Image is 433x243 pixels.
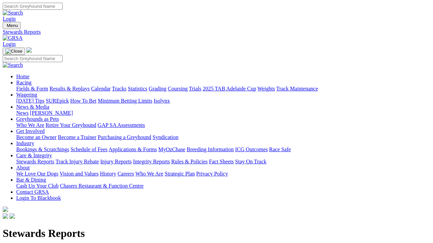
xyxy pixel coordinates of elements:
a: Careers [117,171,134,177]
a: Grading [149,86,166,91]
a: We Love Our Dogs [16,171,58,177]
a: Wagering [16,92,37,98]
a: Minimum Betting Limits [98,98,152,104]
div: About [16,171,430,177]
a: Results & Replays [49,86,90,91]
img: Close [5,49,22,54]
a: Industry [16,140,34,146]
div: Bar & Dining [16,183,430,189]
a: Rules & Policies [171,159,208,164]
a: Contact GRSA [16,189,49,195]
a: Login [3,41,16,47]
a: Greyhounds as Pets [16,116,59,122]
a: Breeding Information [187,146,234,152]
a: Privacy Policy [196,171,228,177]
a: Track Injury Rebate [55,159,99,164]
img: logo-grsa-white.png [26,47,32,53]
a: About [16,165,30,170]
a: Weights [257,86,275,91]
a: Trials [189,86,201,91]
div: Industry [16,146,430,153]
input: Search [3,55,63,62]
a: Injury Reports [100,159,132,164]
a: Bar & Dining [16,177,46,183]
a: Retire Your Greyhound [46,122,96,128]
button: Toggle navigation [3,48,25,55]
div: Greyhounds as Pets [16,122,430,128]
a: [PERSON_NAME] [30,110,73,116]
a: Fields & Form [16,86,48,91]
img: Search [3,62,23,68]
a: Login [3,16,16,22]
a: Strategic Plan [165,171,195,177]
button: Toggle navigation [3,22,21,29]
img: twitter.svg [9,213,15,219]
a: Cash Up Your Club [16,183,59,189]
a: News & Media [16,104,49,110]
a: Statistics [128,86,147,91]
a: Race Safe [269,146,291,152]
a: Become an Owner [16,134,56,140]
a: [DATE] Tips [16,98,44,104]
a: Care & Integrity [16,153,52,158]
a: Track Maintenance [276,86,318,91]
a: Coursing [168,86,188,91]
a: Home [16,74,29,79]
a: ICG Outcomes [235,146,268,152]
a: Applications & Forms [109,146,157,152]
img: facebook.svg [3,213,8,219]
a: Who We Are [135,171,163,177]
a: Integrity Reports [133,159,170,164]
a: Login To Blackbook [16,195,61,201]
div: Get Involved [16,134,430,140]
img: Search [3,10,23,16]
a: SUREpick [46,98,69,104]
a: MyOzChase [158,146,185,152]
a: News [16,110,28,116]
img: GRSA [3,35,23,41]
a: Chasers Restaurant & Function Centre [60,183,143,189]
a: Calendar [91,86,111,91]
div: News & Media [16,110,430,116]
a: Purchasing a Greyhound [98,134,151,140]
div: Care & Integrity [16,159,430,165]
h1: Stewards Reports [3,227,430,240]
a: 2025 TAB Adelaide Cup [203,86,256,91]
a: History [100,171,116,177]
a: Who We Are [16,122,44,128]
a: Isolynx [154,98,170,104]
a: Syndication [153,134,178,140]
a: Stewards Reports [16,159,54,164]
a: Racing [16,80,31,85]
a: Bookings & Scratchings [16,146,69,152]
img: logo-grsa-white.png [3,207,8,212]
a: Tracks [112,86,127,91]
span: Menu [7,23,18,28]
input: Search [3,3,63,10]
a: Vision and Values [60,171,98,177]
div: Racing [16,86,430,92]
a: GAP SA Assessments [98,122,145,128]
a: Stay On Track [235,159,266,164]
a: Get Involved [16,128,45,134]
a: How To Bet [70,98,97,104]
a: Fact Sheets [209,159,234,164]
a: Schedule of Fees [70,146,107,152]
a: Stewards Reports [3,29,430,35]
div: Wagering [16,98,430,104]
a: Become a Trainer [58,134,96,140]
